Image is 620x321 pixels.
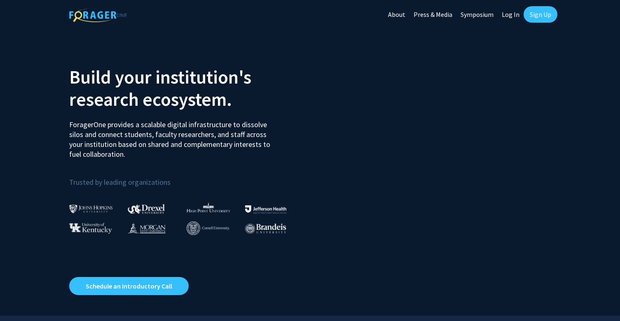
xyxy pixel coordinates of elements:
img: High Point University [187,202,230,212]
a: Sign Up [524,6,557,23]
img: Morgan State University [128,223,166,233]
img: University of Kentucky [69,223,112,234]
img: Cornell University [187,221,229,235]
p: ForagerOne provides a scalable digital infrastructure to dissolve silos and connect students, fac... [69,114,276,159]
p: Trusted by leading organizations [69,166,304,188]
img: Brandeis University [245,223,286,234]
img: ForagerOne Logo [69,8,127,22]
h2: Build your institution's research ecosystem. [69,66,304,110]
a: Opens in a new tab [69,277,189,295]
img: Drexel University [128,204,165,214]
img: Thomas Jefferson University [245,205,286,213]
img: Johns Hopkins University [69,205,113,213]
